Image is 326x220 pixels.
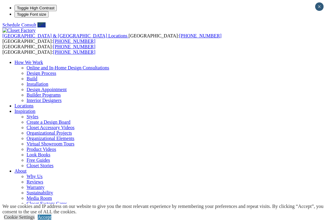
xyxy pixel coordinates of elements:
[27,65,109,70] a: Online and In-Home Design Consultations
[179,33,221,38] a: [PHONE_NUMBER]
[14,168,27,174] a: About
[27,125,75,130] a: Closet Accessory Videos
[53,44,95,49] a: [PHONE_NUMBER]
[27,87,67,92] a: Design Appointment
[14,60,43,65] a: How We Work
[17,12,46,17] span: Toggle Font size
[27,136,74,141] a: Organizational Elements
[315,2,324,11] button: Close
[53,39,95,44] a: [PHONE_NUMBER]
[27,98,62,103] a: Interior Designers
[4,215,35,220] a: Cookie Settings
[27,76,37,81] a: Build
[27,114,38,119] a: Styles
[27,81,48,87] a: Installation
[27,147,56,152] a: Product Videos
[2,33,127,38] span: [GEOGRAPHIC_DATA] & [GEOGRAPHIC_DATA] Locations
[2,204,326,215] div: We use cookies and IP address on our website to give you the most relevant experience by remember...
[14,11,49,18] button: Toggle Font size
[27,158,50,163] a: Free Guides
[14,5,57,11] button: Toggle High Contrast
[27,163,53,168] a: Closet Stories
[17,6,54,10] span: Toggle High Contrast
[14,109,35,114] a: Inspiration
[14,103,34,108] a: Locations
[37,22,46,27] a: Call
[27,201,67,206] a: Closet Factory Cares
[27,152,50,157] a: Look Books
[27,179,43,184] a: Reviews
[2,28,36,33] img: Closet Factory
[53,49,95,55] a: [PHONE_NUMBER]
[27,196,52,201] a: Media Room
[27,120,70,125] a: Create a Design Board
[27,174,43,179] a: Why Us
[27,130,72,136] a: Organizational Projects
[27,71,56,76] a: Design Process
[27,141,75,146] a: Virtual Showroom Tours
[2,22,36,27] a: Schedule Consult
[27,190,53,195] a: Sustainability
[38,215,51,220] a: Accept
[27,185,44,190] a: Warranty
[2,33,222,44] span: [GEOGRAPHIC_DATA]: [GEOGRAPHIC_DATA]:
[2,44,95,55] span: [GEOGRAPHIC_DATA]: [GEOGRAPHIC_DATA]:
[27,92,61,97] a: Builder Programs
[2,33,129,38] a: [GEOGRAPHIC_DATA] & [GEOGRAPHIC_DATA] Locations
